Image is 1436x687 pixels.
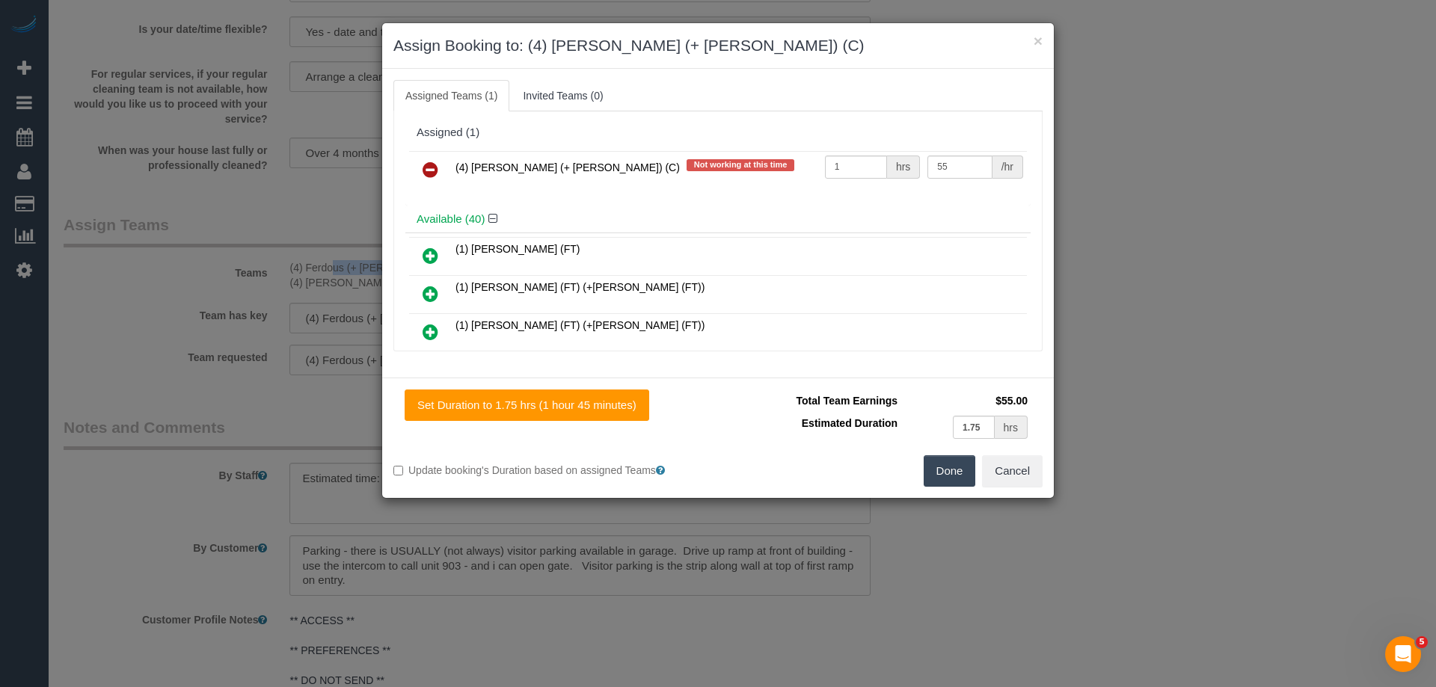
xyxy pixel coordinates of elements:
iframe: Intercom live chat [1385,636,1421,672]
h4: Available (40) [417,213,1019,226]
h3: Assign Booking to: (4) [PERSON_NAME] (+ [PERSON_NAME]) (C) [393,34,1043,57]
td: $55.00 [901,389,1031,412]
button: Cancel [982,455,1043,487]
a: Invited Teams (0) [511,80,615,111]
input: Update booking's Duration based on assigned Teams [393,466,403,475]
span: (1) [PERSON_NAME] (FT) (+[PERSON_NAME] (FT)) [455,281,705,293]
td: Total Team Earnings [729,389,901,412]
span: (1) [PERSON_NAME] (FT) (+[PERSON_NAME] (FT)) [455,319,705,331]
span: Estimated Duration [802,417,897,429]
a: Assigned Teams (1) [393,80,509,111]
label: Update booking's Duration based on assigned Teams [393,463,707,478]
span: (4) [PERSON_NAME] (+ [PERSON_NAME]) (C) [455,161,680,173]
span: (1) [PERSON_NAME] (FT) [455,243,580,255]
span: 5 [1416,636,1428,648]
div: Assigned (1) [417,126,1019,139]
span: Not working at this time [687,159,795,171]
div: /hr [992,155,1023,179]
button: Set Duration to 1.75 hrs (1 hour 45 minutes) [405,389,649,421]
button: Done [924,455,976,487]
div: hrs [887,155,920,179]
button: × [1034,33,1043,49]
div: hrs [995,416,1028,439]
